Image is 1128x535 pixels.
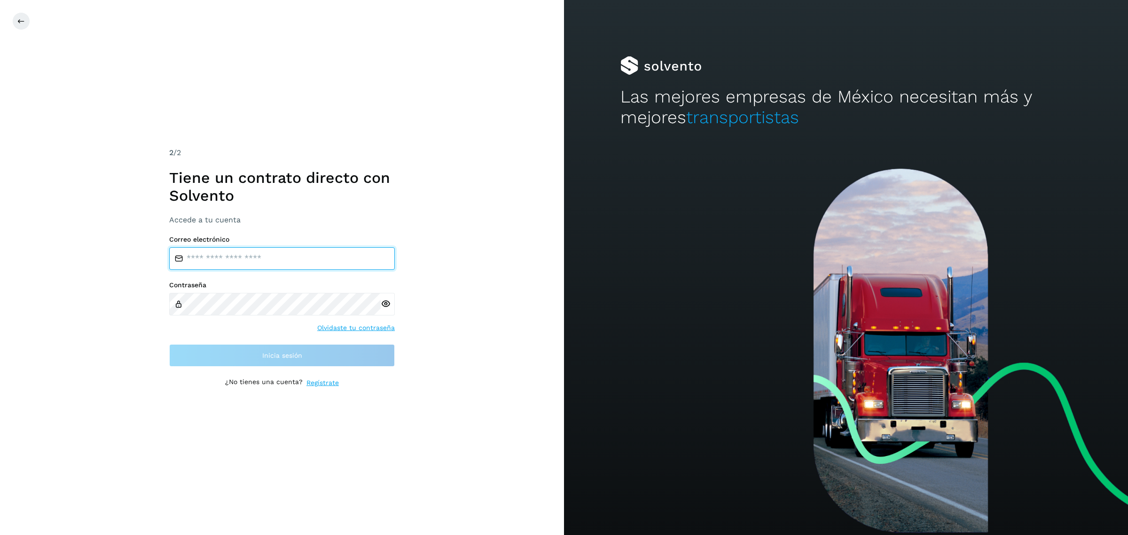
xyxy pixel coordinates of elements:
label: Correo electrónico [169,236,395,244]
label: Contraseña [169,281,395,289]
a: Regístrate [306,378,339,388]
h2: Las mejores empresas de México necesitan más y mejores [620,87,1072,128]
h3: Accede a tu cuenta [169,215,395,224]
span: Inicia sesión [262,352,302,359]
a: Olvidaste tu contraseña [317,323,395,333]
h1: Tiene un contrato directo con Solvento [169,169,395,205]
p: ¿No tienes una cuenta? [225,378,303,388]
div: /2 [169,147,395,158]
button: Inicia sesión [169,344,395,367]
span: transportistas [686,107,799,127]
span: 2 [169,148,173,157]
